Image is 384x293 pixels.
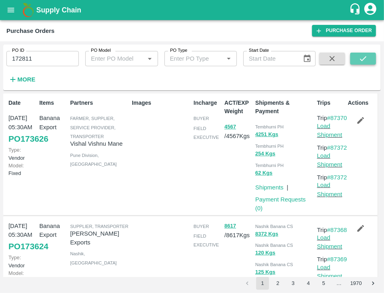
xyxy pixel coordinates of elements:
[224,53,234,64] button: Open
[132,99,191,107] p: Images
[70,224,128,229] span: Supplier, Transporter
[327,227,347,233] a: #87368
[317,99,345,107] p: Trips
[317,226,347,234] p: Trip
[317,264,342,279] a: Load Shipment
[39,99,67,107] p: Items
[8,146,36,161] p: Vendor
[249,47,269,54] label: Start Date
[224,122,236,132] button: 4567
[255,184,283,191] a: Shipments
[312,25,376,37] a: Purchase Order
[70,229,129,247] p: [PERSON_NAME] Exports
[170,47,187,54] label: PO Type
[8,114,36,132] p: [DATE] 05:30AM
[6,51,79,66] input: Enter PO ID
[17,76,35,83] strong: More
[317,114,347,122] p: Trip
[8,163,24,169] span: Model:
[317,173,347,182] p: Trip
[327,174,347,181] a: #87372
[317,123,342,138] a: Load Shipment
[6,73,37,86] button: More
[283,180,288,192] div: |
[193,116,209,121] span: buyer
[144,53,155,64] button: Open
[255,196,306,212] a: Payment Requests (0)
[70,251,117,265] span: Nashik , [GEOGRAPHIC_DATA]
[287,277,300,290] button: Go to page 3
[333,280,345,287] div: …
[255,144,284,149] span: Tembhurni PH
[255,163,284,168] span: Tembhurni PH
[167,53,221,64] input: Enter PO Type
[327,256,347,262] a: #87369
[8,99,36,107] p: Date
[271,277,284,290] button: Go to page 2
[317,255,347,264] p: Trip
[349,3,363,17] div: customer-support
[70,99,129,107] p: Partners
[327,115,347,121] a: #87370
[224,122,252,140] p: / 4567 Kgs
[317,234,342,250] a: Load Shipment
[8,270,24,276] span: Model:
[36,4,349,16] a: Supply Chain
[240,277,381,290] nav: pagination navigation
[255,169,273,178] button: 62 Kgs
[256,277,269,290] button: page 1
[12,47,24,54] label: PO ID
[39,222,67,240] p: Banana Export
[327,144,347,151] a: #87372
[193,224,209,229] span: buyer
[8,132,48,146] a: PO173626
[8,222,36,240] p: [DATE] 05:30AM
[255,262,293,267] span: Nashik Banana CS
[317,143,347,152] p: Trip
[70,153,117,167] span: Pune Division , [GEOGRAPHIC_DATA]
[193,99,221,107] p: Incharge
[8,254,36,269] p: Vendor
[317,277,330,290] button: Go to page 5
[91,47,111,54] label: PO Model
[348,277,364,290] button: Go to page 1970
[255,248,275,258] button: 120 Kgs
[8,239,48,254] a: PO173624
[317,153,342,168] a: Load Shipment
[8,269,36,285] p: Fixed
[367,277,380,290] button: Go to next page
[8,147,21,153] span: Type:
[255,268,275,277] button: 125 Kgs
[255,124,284,129] span: Tembhurni PH
[243,51,296,66] input: Start Date
[255,224,293,229] span: Nashik Banana CS
[317,182,342,197] a: Load Shipment
[8,254,21,260] span: Type:
[8,162,36,177] p: Fixed
[70,116,115,139] span: Farmer, Supplier, Service Provider, Transporter
[224,222,236,231] button: 8617
[224,99,252,116] p: ACT/EXP Weight
[39,114,67,132] p: Banana Export
[70,139,129,148] p: Vishal Vishnu Mane
[224,222,252,240] p: / 8617 Kgs
[300,51,315,66] button: Choose date
[348,99,376,107] p: Actions
[36,6,81,14] b: Supply Chain
[193,126,219,140] span: field executive
[255,243,293,248] span: Nashik Banana CS
[193,234,219,247] span: field executive
[255,230,278,239] button: 8372 Kgs
[255,130,278,139] button: 4251 Kgs
[363,2,378,18] div: account of current user
[255,99,314,116] p: Shipments & Payment
[2,1,20,19] button: open drawer
[88,53,142,64] input: Enter PO Model
[255,149,275,159] button: 254 Kgs
[6,26,55,36] div: Purchase Orders
[20,2,36,18] img: logo
[302,277,315,290] button: Go to page 4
